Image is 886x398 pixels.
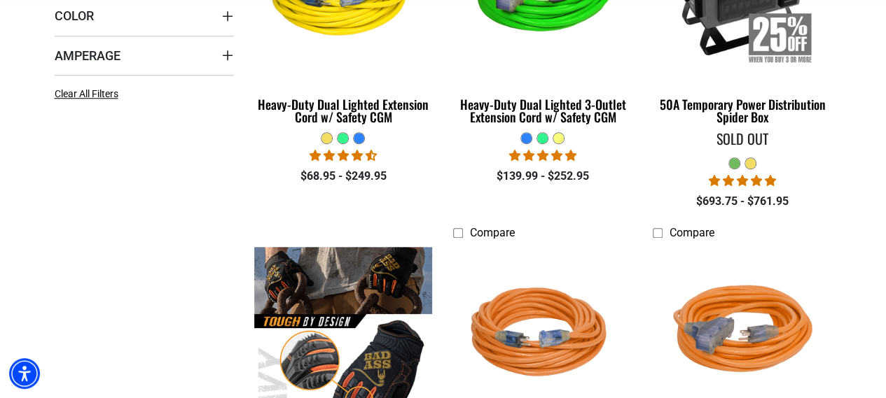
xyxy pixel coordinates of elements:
[55,8,94,24] span: Color
[453,98,632,123] div: Heavy-Duty Dual Lighted 3-Outlet Extension Cord w/ Safety CGM
[653,98,831,123] div: 50A Temporary Power Distribution Spider Box
[469,226,514,239] span: Compare
[653,132,831,145] div: Sold Out
[55,88,118,99] span: Clear All Filters
[310,149,377,162] span: 4.64 stars
[509,149,576,162] span: 4.92 stars
[55,87,124,101] a: Clear All Filters
[453,168,632,185] div: $139.99 - $252.95
[254,168,433,185] div: $68.95 - $249.95
[254,98,433,123] div: Heavy-Duty Dual Lighted Extension Cord w/ Safety CGM
[669,226,714,239] span: Compare
[55,48,120,64] span: Amperage
[653,193,831,210] div: $693.75 - $761.95
[9,358,40,389] div: Accessibility Menu
[55,36,233,75] summary: Amperage
[709,174,776,187] span: 5.00 stars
